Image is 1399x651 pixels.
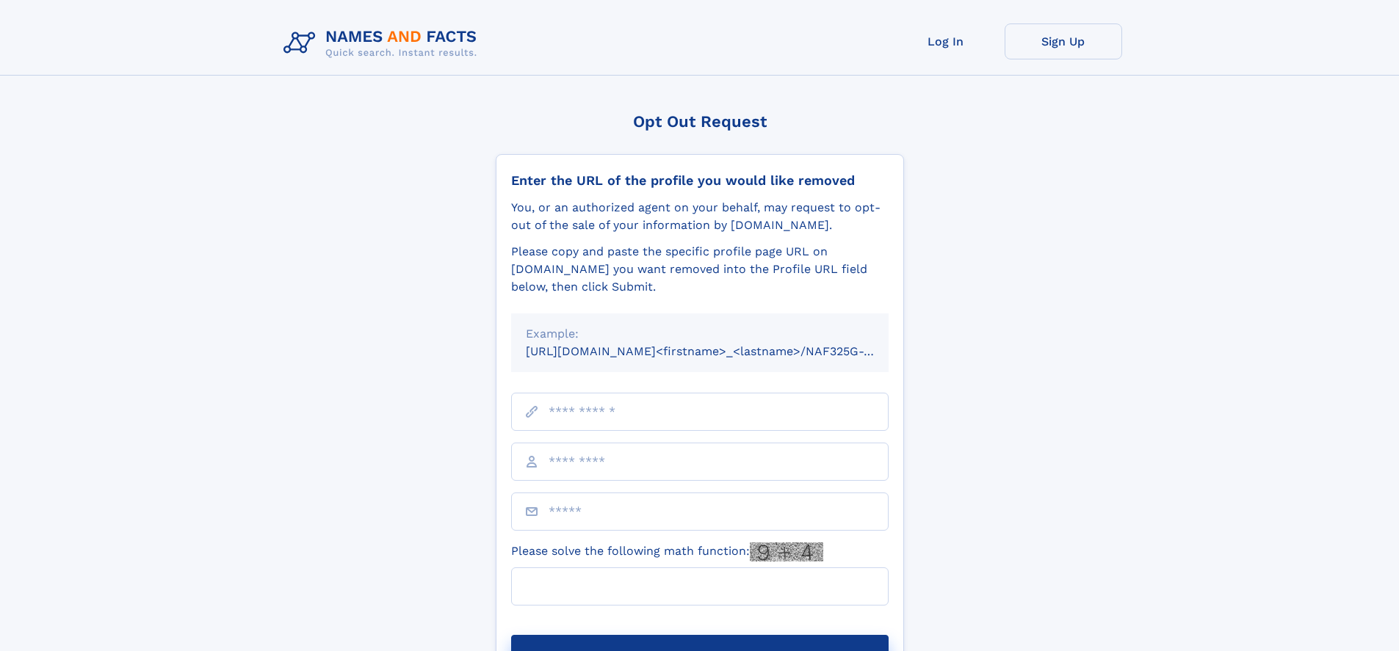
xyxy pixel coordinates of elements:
[511,172,889,189] div: Enter the URL of the profile you would like removed
[887,23,1005,59] a: Log In
[526,325,874,343] div: Example:
[511,199,889,234] div: You, or an authorized agent on your behalf, may request to opt-out of the sale of your informatio...
[511,542,823,561] label: Please solve the following math function:
[1005,23,1122,59] a: Sign Up
[496,112,904,131] div: Opt Out Request
[526,344,917,358] small: [URL][DOMAIN_NAME]<firstname>_<lastname>/NAF325G-xxxxxxxx
[278,23,489,63] img: Logo Names and Facts
[511,243,889,296] div: Please copy and paste the specific profile page URL on [DOMAIN_NAME] you want removed into the Pr...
